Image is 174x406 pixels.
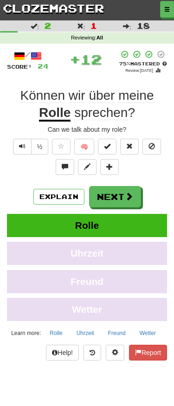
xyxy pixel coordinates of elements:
[39,105,71,122] u: Rolle
[119,61,130,66] span: 75 %
[11,330,41,336] small: Learn more:
[33,189,84,205] button: Explain
[38,62,49,70] span: 24
[7,64,32,70] span: Score:
[70,50,80,69] span: +
[119,61,167,67] div: Mastered
[129,345,167,361] button: Report
[97,35,103,40] strong: All
[71,276,103,287] span: Freund
[11,139,49,159] div: Text-to-speech controls
[89,186,141,207] button: Next
[135,326,161,340] button: Wetter
[20,88,65,103] span: Können
[120,139,139,155] button: Reset to 0% Mastered (alt+r)
[31,23,39,29] span: :
[71,326,99,340] button: Uhrzeit
[72,304,102,315] span: Wetter
[89,88,115,103] span: über
[142,139,161,155] button: Ignore sentence (alt+i)
[74,105,128,120] span: sprechen
[77,23,85,29] span: :
[45,21,51,30] span: 2
[84,345,101,361] button: Round history (alt+y)
[80,52,102,67] span: 12
[125,68,153,73] small: Review: [DATE]
[137,21,150,30] span: 18
[100,159,119,175] button: Add to collection (alt+a)
[71,248,103,258] span: Uhrzeit
[103,326,131,340] button: Freund
[13,139,32,155] button: Play sentence audio (ctl+space)
[69,88,85,103] span: wir
[56,159,74,175] button: Discuss sentence (alt+u)
[123,23,131,29] span: :
[45,326,67,340] button: Rolle
[78,159,97,175] button: Edit sentence (alt+d)
[90,21,97,30] span: 1
[46,345,79,361] button: Help!
[7,50,49,62] div: /
[75,220,99,231] span: Rolle
[98,139,116,155] button: Set this sentence to 100% Mastered (alt+m)
[31,139,49,155] button: ½
[71,105,135,120] span: ?
[74,139,94,155] button: 🧠
[52,139,71,155] button: Favorite sentence (alt+f)
[7,125,167,134] div: Can we talk about my role?
[118,88,154,103] span: meine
